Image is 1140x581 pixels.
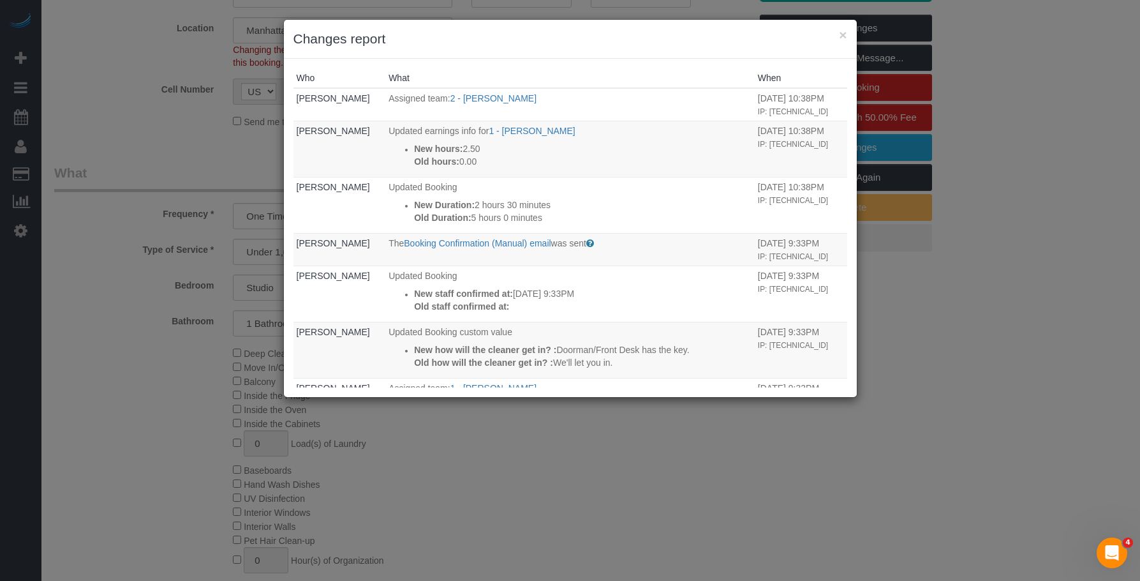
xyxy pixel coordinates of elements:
[414,142,751,155] p: 2.50
[414,200,475,210] strong: New Duration:
[755,233,847,266] td: When
[1123,538,1133,548] span: 4
[297,238,370,248] a: [PERSON_NAME]
[414,144,463,154] strong: New hours:
[293,177,386,233] td: Who
[755,88,847,121] td: When
[389,126,489,136] span: Updated earnings info for
[284,20,857,397] sui-modal: Changes report
[414,358,553,368] strong: Old how will the cleaner get in? :
[385,177,755,233] td: What
[758,196,828,205] small: IP: [TECHNICAL_ID]
[293,121,386,177] td: Who
[414,199,751,211] p: 2 hours 30 minutes
[551,238,586,248] span: was sent
[414,343,751,356] p: Doorman/Front Desk has the key.
[414,301,509,312] strong: Old staff confirmed at:
[389,238,404,248] span: The
[489,126,575,136] a: 1 - [PERSON_NAME]
[414,211,751,224] p: 5 hours 0 minutes
[385,88,755,121] td: What
[1097,538,1127,568] iframe: Intercom live chat
[293,233,386,266] td: Who
[293,322,386,378] td: Who
[758,285,828,294] small: IP: [TECHNICAL_ID]
[389,327,512,337] span: Updated Booking custom value
[414,287,751,300] p: [DATE] 9:33PM
[385,121,755,177] td: What
[385,233,755,266] td: What
[414,356,751,369] p: We'll let you in.
[758,107,828,116] small: IP: [TECHNICAL_ID]
[414,289,513,299] strong: New staff confirmed at:
[414,155,751,168] p: 0.00
[839,28,847,41] button: ×
[385,266,755,322] td: What
[297,271,370,281] a: [PERSON_NAME]
[758,252,828,261] small: IP: [TECHNICAL_ID]
[404,238,551,248] a: Booking Confirmation (Manual) email
[389,93,450,103] span: Assigned team:
[389,271,457,281] span: Updated Booking
[297,93,370,103] a: [PERSON_NAME]
[758,341,828,350] small: IP: [TECHNICAL_ID]
[293,378,386,411] td: Who
[297,182,370,192] a: [PERSON_NAME]
[293,88,386,121] td: Who
[414,156,459,167] strong: Old hours:
[414,345,556,355] strong: New how will the cleaner get in? :
[389,383,450,393] span: Assigned team:
[755,121,847,177] td: When
[385,378,755,411] td: What
[755,266,847,322] td: When
[414,213,471,223] strong: Old Duration:
[293,29,847,49] h3: Changes report
[385,68,755,88] th: What
[450,93,537,103] a: 2 - [PERSON_NAME]
[297,327,370,337] a: [PERSON_NAME]
[450,383,537,393] a: 1 - [PERSON_NAME]
[755,177,847,233] td: When
[758,140,828,149] small: IP: [TECHNICAL_ID]
[389,182,457,192] span: Updated Booking
[385,322,755,378] td: What
[293,266,386,322] td: Who
[755,68,847,88] th: When
[297,383,370,393] a: [PERSON_NAME]
[297,126,370,136] a: [PERSON_NAME]
[755,322,847,378] td: When
[755,378,847,411] td: When
[293,68,386,88] th: Who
